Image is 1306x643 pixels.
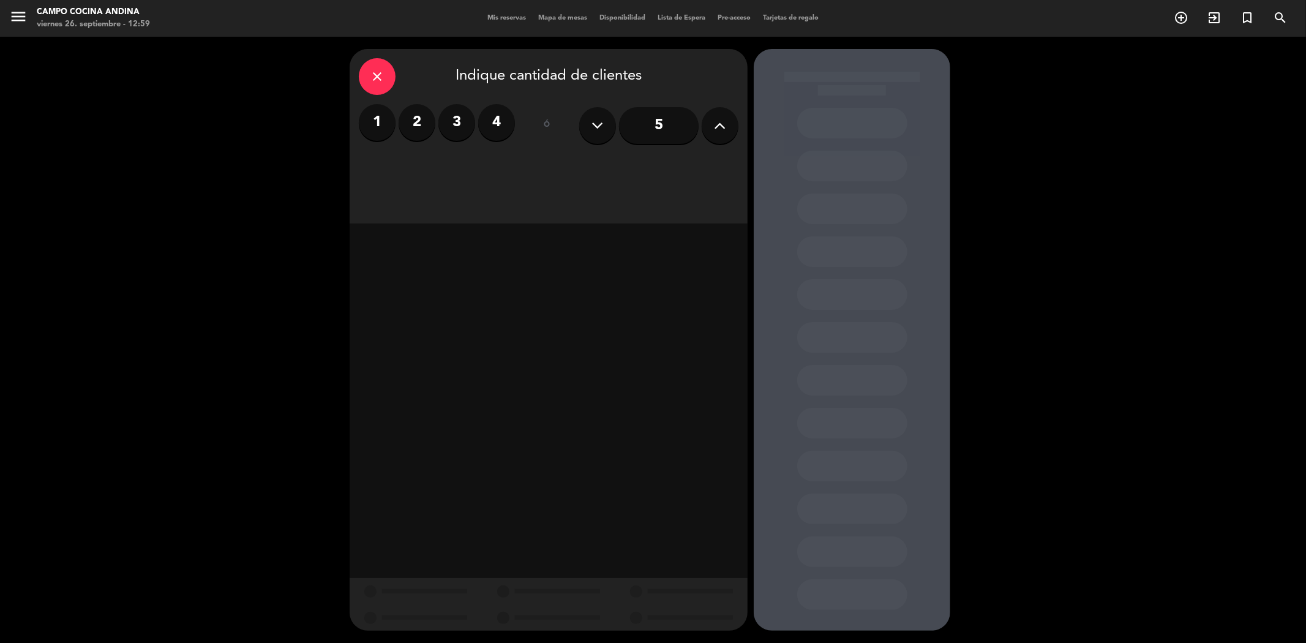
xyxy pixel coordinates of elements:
span: Disponibilidad [593,15,651,21]
i: exit_to_app [1207,10,1222,25]
label: 1 [359,104,396,141]
label: 2 [399,104,435,141]
span: Pre-acceso [711,15,757,21]
i: add_circle_outline [1174,10,1188,25]
button: menu [9,7,28,30]
label: 3 [438,104,475,141]
div: Indique cantidad de clientes [359,58,738,95]
i: turned_in_not [1240,10,1255,25]
i: menu [9,7,28,26]
span: Mis reservas [481,15,532,21]
span: Mapa de mesas [532,15,593,21]
span: Tarjetas de regalo [757,15,825,21]
i: search [1273,10,1288,25]
div: viernes 26. septiembre - 12:59 [37,18,150,31]
label: 4 [478,104,515,141]
span: Lista de Espera [651,15,711,21]
div: ó [527,104,567,147]
i: close [370,69,385,84]
div: Campo Cocina Andina [37,6,150,18]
